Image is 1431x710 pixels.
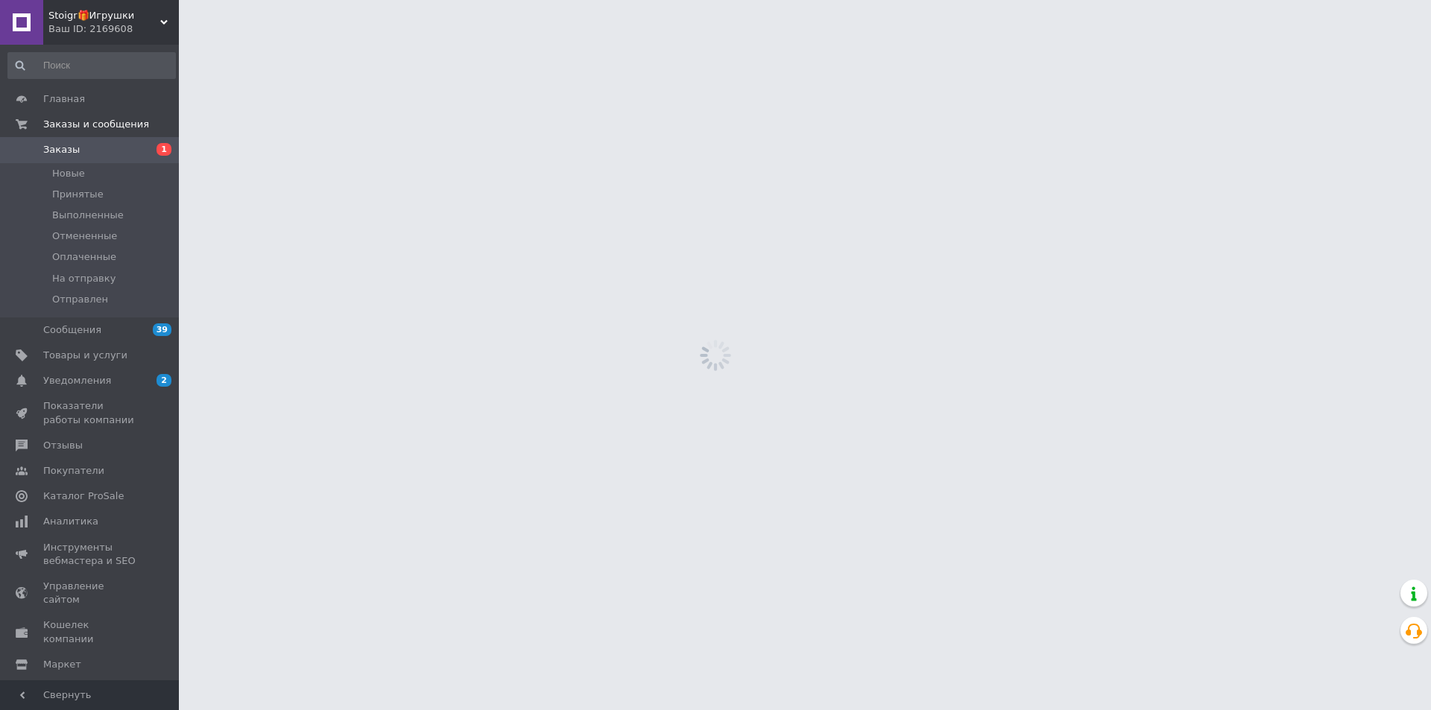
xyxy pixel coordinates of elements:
span: Показатели работы компании [43,399,138,426]
span: Отмененные [52,229,117,243]
span: 1 [157,143,171,156]
span: Сообщения [43,323,101,337]
span: Принятые [52,188,104,201]
span: Stoigr🎁Игрушки [48,9,160,22]
span: Товары и услуги [43,349,127,362]
span: Новые [52,167,85,180]
span: Главная [43,92,85,106]
span: Заказы и сообщения [43,118,149,131]
span: Покупатели [43,464,104,478]
span: На отправку [52,272,116,285]
span: 39 [153,323,171,336]
span: Маркет [43,658,81,671]
span: Кошелек компании [43,618,138,645]
span: Управление сайтом [43,580,138,606]
span: Аналитика [43,515,98,528]
span: Заказы [43,143,80,156]
span: Выполненные [52,209,124,222]
input: Поиск [7,52,176,79]
span: Отзывы [43,439,83,452]
span: 2 [157,374,171,387]
span: Отправлен [52,293,108,306]
span: Оплаченные [52,250,116,264]
span: Каталог ProSale [43,489,124,503]
span: Инструменты вебмастера и SEO [43,541,138,568]
span: Уведомления [43,374,111,387]
div: Ваш ID: 2169608 [48,22,179,36]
